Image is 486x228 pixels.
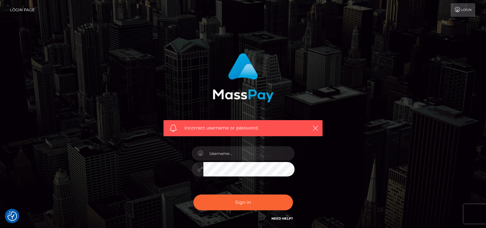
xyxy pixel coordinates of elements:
button: Consent Preferences [7,211,17,221]
a: Login [451,3,475,17]
img: Revisit consent button [7,211,17,221]
button: Sign in [193,195,293,210]
a: Need Help? [271,216,293,221]
input: Username... [203,146,295,161]
img: MassPay Login [213,53,274,102]
span: Incorrect username or password. [184,125,302,131]
a: Login Page [10,3,35,17]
